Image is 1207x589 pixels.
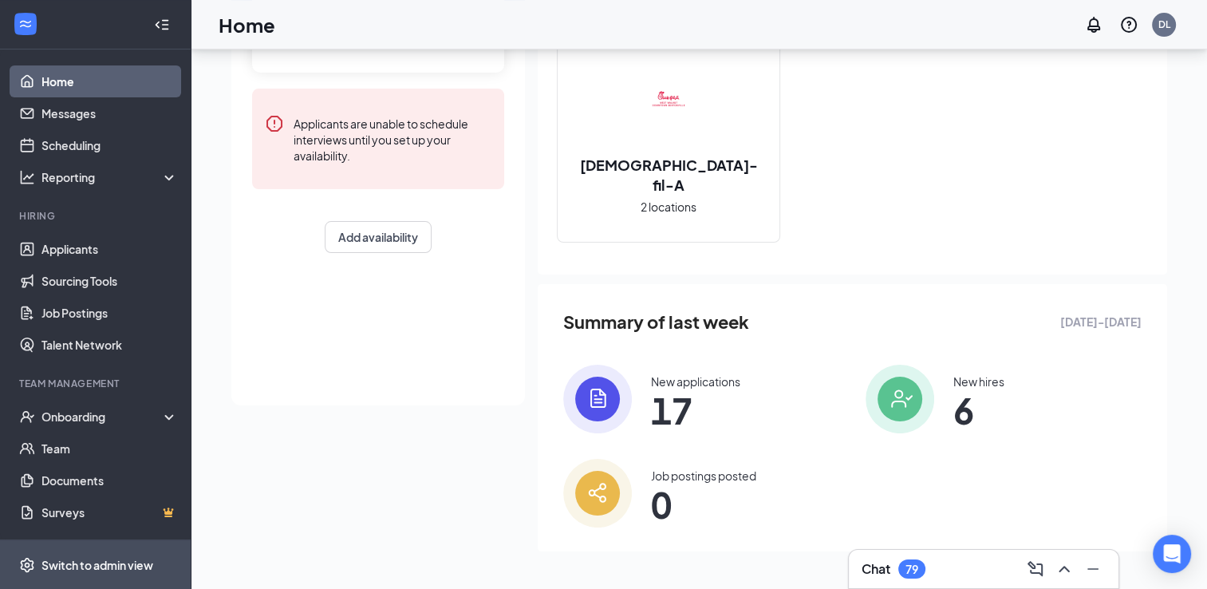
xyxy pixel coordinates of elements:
[19,209,175,223] div: Hiring
[641,198,696,215] span: 2 locations
[41,496,178,528] a: SurveysCrown
[617,46,720,148] img: Chick-fil-A
[265,114,284,133] svg: Error
[862,560,890,578] h3: Chat
[41,464,178,496] a: Documents
[41,97,178,129] a: Messages
[1084,15,1103,34] svg: Notifications
[1055,559,1074,579] svg: ChevronUp
[953,396,1004,425] span: 6
[1119,15,1138,34] svg: QuestionInfo
[41,329,178,361] a: Talent Network
[651,468,756,484] div: Job postings posted
[953,374,1004,389] div: New hires
[19,409,35,425] svg: UserCheck
[41,297,178,329] a: Job Postings
[563,459,632,528] img: icon
[294,114,491,164] div: Applicants are unable to schedule interviews until you set up your availability.
[1083,559,1102,579] svg: Minimize
[651,490,756,519] span: 0
[563,308,749,336] span: Summary of last week
[41,65,178,97] a: Home
[41,169,179,185] div: Reporting
[41,409,164,425] div: Onboarding
[41,557,153,573] div: Switch to admin view
[19,557,35,573] svg: Settings
[1060,313,1142,330] span: [DATE] - [DATE]
[1158,18,1170,31] div: DL
[563,365,632,433] img: icon
[1153,535,1191,573] div: Open Intercom Messenger
[651,396,740,425] span: 17
[325,221,432,253] button: Add availability
[1026,559,1045,579] svg: ComposeMessage
[1080,556,1106,582] button: Minimize
[41,129,178,161] a: Scheduling
[41,265,178,297] a: Sourcing Tools
[18,16,34,32] svg: WorkstreamLogo
[1023,556,1048,582] button: ComposeMessage
[154,17,170,33] svg: Collapse
[41,233,178,265] a: Applicants
[866,365,934,433] img: icon
[558,155,779,195] h2: [DEMOGRAPHIC_DATA]-fil-A
[905,563,918,576] div: 79
[19,169,35,185] svg: Analysis
[651,374,740,389] div: New applications
[1051,556,1077,582] button: ChevronUp
[41,433,178,464] a: Team
[19,377,175,390] div: Team Management
[219,11,275,38] h1: Home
